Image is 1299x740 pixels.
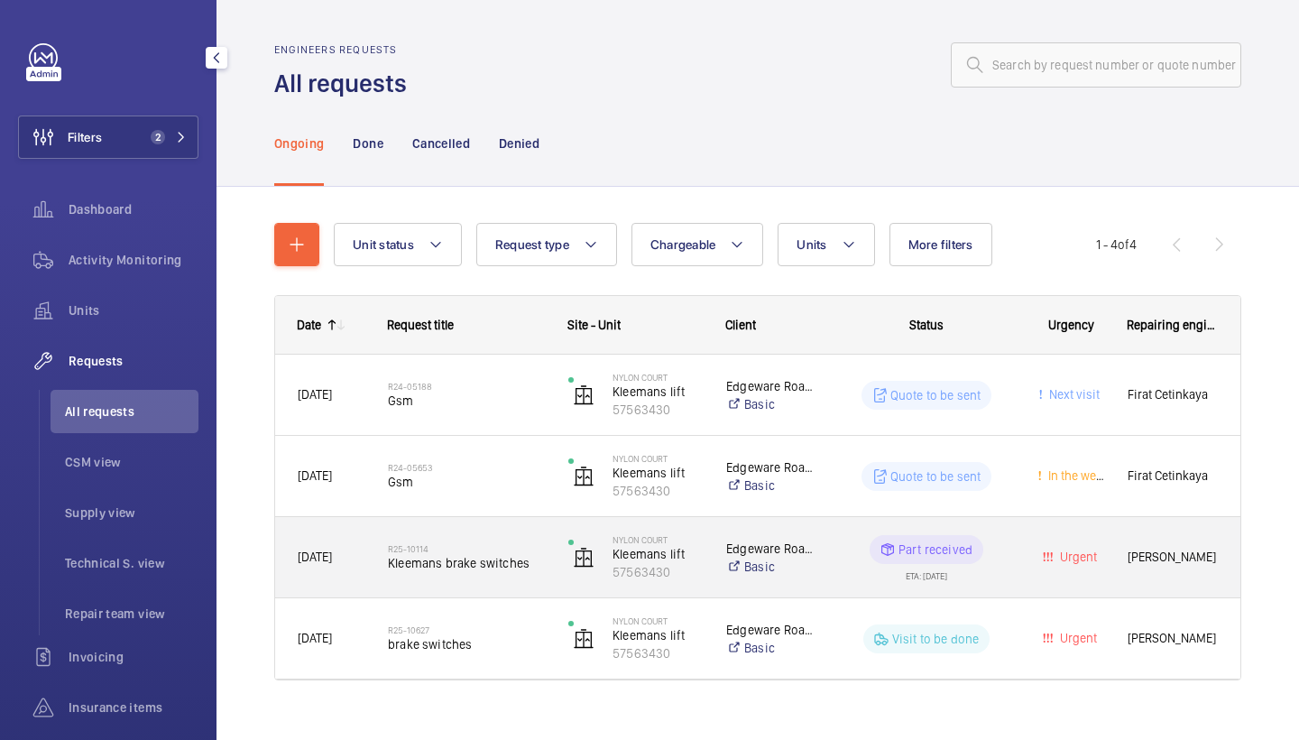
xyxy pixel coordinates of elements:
[1128,466,1218,486] span: Firat Cetinkaya
[726,458,815,476] p: Edgeware Road London Limited
[898,541,972,559] p: Part received
[1048,318,1094,332] span: Urgency
[726,621,815,639] p: Edgeware Road London Limited
[1128,384,1218,405] span: Firat Cetinkaya
[909,318,944,332] span: Status
[69,251,198,269] span: Activity Monitoring
[951,42,1241,88] input: Search by request number or quote number
[631,223,764,266] button: Chargeable
[274,67,418,100] h1: All requests
[18,116,198,159] button: Filters2
[388,462,545,473] h2: R24-05653
[69,648,198,666] span: Invoicing
[726,639,815,657] a: Basic
[69,200,198,218] span: Dashboard
[726,558,815,576] a: Basic
[65,554,198,572] span: Technical S. view
[388,635,545,653] span: brake switches
[68,128,102,146] span: Filters
[573,384,594,406] img: elevator.svg
[388,543,545,554] h2: R25-10114
[778,223,874,266] button: Units
[613,372,703,383] p: Nylon Court
[298,468,332,483] span: [DATE]
[388,554,545,572] span: Kleemans brake switches
[892,630,980,648] p: Visit to be done
[151,130,165,144] span: 2
[613,644,703,662] p: 57563430
[573,547,594,569] img: elevator.svg
[69,352,198,370] span: Requests
[613,545,703,563] p: Kleemans lift
[298,631,332,645] span: [DATE]
[1056,550,1097,564] span: Urgent
[274,134,324,153] p: Ongoing
[613,464,703,482] p: Kleemans lift
[388,392,545,410] span: Gsm
[613,401,703,419] p: 57563430
[297,318,321,332] div: Date
[613,482,703,500] p: 57563430
[890,467,981,486] p: Quote to be sent
[65,402,198,421] span: All requests
[388,624,545,635] h2: R25-10627
[1128,628,1218,649] span: [PERSON_NAME]
[412,134,470,153] p: Cancelled
[613,626,703,644] p: Kleemans lift
[613,563,703,581] p: 57563430
[353,134,382,153] p: Done
[65,504,198,522] span: Supply view
[1128,547,1218,568] span: [PERSON_NAME]
[495,237,569,252] span: Request type
[1118,237,1129,252] span: of
[650,237,716,252] span: Chargeable
[388,381,545,392] h2: R24-05188
[1046,387,1100,402] span: Next visit
[1056,631,1097,645] span: Urgent
[889,223,992,266] button: More filters
[573,628,594,650] img: elevator.svg
[726,540,815,558] p: Edgeware Road London Limited
[613,383,703,401] p: Kleemans lift
[69,698,198,717] span: Insurance items
[613,534,703,545] p: Nylon Court
[476,223,617,266] button: Request type
[334,223,462,266] button: Unit status
[65,605,198,623] span: Repair team view
[573,466,594,487] img: elevator.svg
[1127,318,1219,332] span: Repairing engineer
[274,43,418,56] h2: Engineers requests
[388,473,545,491] span: Gsm
[298,550,332,564] span: [DATE]
[906,564,947,580] div: ETA: [DATE]
[613,615,703,626] p: Nylon Court
[797,237,826,252] span: Units
[387,318,454,332] span: Request title
[567,318,621,332] span: Site - Unit
[726,476,815,495] a: Basic
[499,134,539,153] p: Denied
[65,453,198,471] span: CSM view
[613,453,703,464] p: Nylon Court
[69,301,198,319] span: Units
[1096,238,1137,251] span: 1 - 4 4
[726,377,815,395] p: Edgeware Road London Limited
[726,395,815,413] a: Basic
[353,237,414,252] span: Unit status
[890,386,981,404] p: Quote to be sent
[1045,468,1109,483] span: In the week
[298,387,332,402] span: [DATE]
[725,318,756,332] span: Client
[908,237,973,252] span: More filters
